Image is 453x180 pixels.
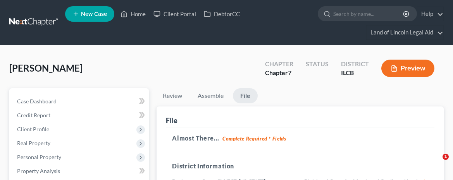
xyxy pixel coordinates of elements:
a: Property Analysis [11,164,149,178]
span: Credit Report [17,112,50,118]
span: Property Analysis [17,168,60,174]
div: Chapter [265,69,293,77]
a: Land of Lincoln Legal Aid [367,26,443,39]
a: Assemble [191,88,230,103]
span: Client Profile [17,126,49,132]
a: File [233,88,258,103]
h5: District Information [172,161,428,171]
a: DebtorCC [200,7,244,21]
div: File [166,116,177,125]
a: Home [117,7,150,21]
div: Chapter [265,60,293,69]
a: Review [157,88,188,103]
a: Help [417,7,443,21]
span: New Case [81,11,107,17]
a: Credit Report [11,108,149,122]
button: Preview [381,60,434,77]
span: Real Property [17,140,50,146]
strong: Complete Required * Fields [222,135,286,142]
span: 1 [443,154,449,160]
iframe: Intercom live chat [427,154,445,172]
span: [PERSON_NAME] [9,62,83,74]
span: Case Dashboard [17,98,57,105]
span: 7 [288,69,291,76]
div: Status [306,60,329,69]
div: District [341,60,369,69]
input: Search by name... [333,7,404,21]
a: Client Portal [150,7,200,21]
a: Case Dashboard [11,94,149,108]
span: Personal Property [17,154,61,160]
h5: Almost There... [172,134,428,143]
div: ILCB [341,69,369,77]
